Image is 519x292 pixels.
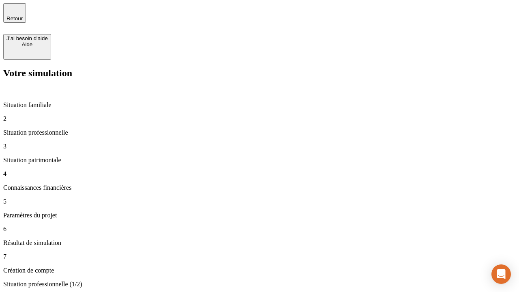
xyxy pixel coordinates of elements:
p: 4 [3,170,516,178]
p: 2 [3,115,516,122]
div: J’ai besoin d'aide [6,35,48,41]
p: Situation patrimoniale [3,157,516,164]
p: Paramètres du projet [3,212,516,219]
p: 7 [3,253,516,260]
button: Retour [3,3,26,23]
p: 5 [3,198,516,205]
p: Résultat de simulation [3,239,516,247]
p: Situation professionnelle [3,129,516,136]
p: 6 [3,225,516,233]
div: Open Intercom Messenger [491,264,511,284]
div: Aide [6,41,48,47]
h2: Votre simulation [3,68,516,79]
span: Retour [6,15,23,21]
p: Création de compte [3,267,516,274]
button: J’ai besoin d'aideAide [3,34,51,60]
p: Connaissances financières [3,184,516,191]
p: Situation professionnelle (1/2) [3,281,516,288]
p: 3 [3,143,516,150]
p: Situation familiale [3,101,516,109]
